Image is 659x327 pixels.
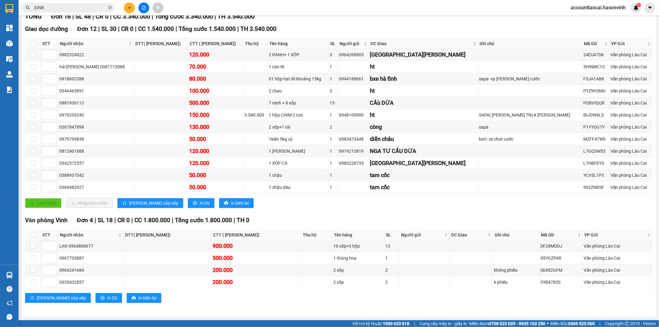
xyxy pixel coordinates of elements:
[479,124,581,130] div: sapa
[330,172,337,179] div: 1
[268,39,329,49] th: Tên hàng
[583,252,653,264] td: Văn phòng Lào Cai
[25,217,68,224] span: Văn phòng Vinh
[330,51,337,58] div: 3
[610,124,651,130] div: Văn phòng Lào Cai
[330,75,337,82] div: 1
[494,279,538,286] div: k phiếu
[108,6,112,9] span: close-circle
[334,255,383,261] div: 1 thùng hoa
[214,13,216,20] span: |
[568,321,595,326] strong: 0369 525 060
[539,240,583,252] td: DF28MDDJ
[189,111,242,119] div: 150.000
[582,97,610,109] td: PDBVIQQR
[540,279,582,286] div: 3YB4783S
[302,230,333,240] th: Thu hộ
[189,147,242,155] div: 120.000
[6,56,13,62] img: warehouse-icon
[478,39,582,49] th: Ghi chú
[129,200,178,206] span: [PERSON_NAME] sắp xếp
[59,51,133,58] div: 0982324022
[550,320,595,327] span: Miền Bắc
[330,112,337,118] div: 1
[117,198,183,208] button: sort-ascending[PERSON_NAME] sắp xếp
[189,87,242,95] div: 100.000
[610,85,653,97] td: Văn phòng Lào Cai
[189,171,242,180] div: 50.000
[59,124,133,130] div: 0367847898
[117,217,130,224] span: CR 0
[5,4,13,13] img: logo-vxr
[370,62,477,71] div: ht
[334,267,383,274] div: 2 xốp
[420,320,468,327] span: Cung cấp máy in - giấy in:
[583,87,608,94] div: PYZ9H3MU
[213,278,300,287] div: 200.000
[330,63,337,70] div: 1
[92,13,94,20] span: |
[26,6,30,10] span: search
[584,40,603,47] span: Mã GD
[25,198,61,208] button: uploadGiao hàng
[582,73,610,85] td: F5JA1AB8
[193,201,197,206] span: printer
[110,13,112,20] span: |
[132,296,136,301] span: printer
[101,25,116,32] span: SL 30
[124,2,135,13] button: plus
[334,279,383,286] div: 2 xốp
[370,111,477,119] div: ht
[59,267,122,274] div: 0964241684
[6,300,12,306] span: notification
[489,321,545,326] strong: 0708 023 035 - 0935 103 250
[339,148,368,155] div: 0919213819
[385,279,398,286] div: 2
[175,25,177,32] span: |
[610,100,651,106] div: Văn phòng Lào Cai
[134,39,188,49] th: DTT( [PERSON_NAME])
[610,157,653,169] td: Văn phòng Lào Cai
[95,13,108,20] span: CR 0
[124,230,212,240] th: DTT( [PERSON_NAME])
[610,184,651,191] div: Văn phòng Lào Cai
[330,184,337,191] div: 1
[188,198,214,208] button: printerIn DS
[638,3,640,7] span: 1
[175,217,232,224] span: Tổng cước 1.800.000
[142,6,146,10] span: file-add
[189,135,242,143] div: 50.000
[240,25,277,32] span: TH 3.540.000
[584,255,651,261] div: Văn phòng Lào Cai
[100,296,105,301] span: printer
[451,231,487,238] span: ĐC Giao
[269,184,327,191] div: 1 chậu dâu
[189,50,242,59] div: 120.000
[127,6,132,10] span: plus
[370,135,477,143] div: diễn châu
[75,13,91,20] span: SL 48
[6,272,13,278] img: warehouse-icon
[152,13,153,20] span: |
[339,136,368,142] div: 0983473448
[269,172,327,179] div: 1 chậu
[138,2,149,13] button: file-add
[41,39,58,49] th: STT
[189,62,242,71] div: 70.000
[334,243,383,249] div: 10 xốp+3 hộp
[540,243,582,249] div: DF28MDDJ
[113,13,150,20] span: CC 3.340.000
[59,184,133,191] div: 0369483327
[108,5,112,11] span: close-circle
[647,5,653,11] span: caret-down
[584,279,651,286] div: Văn phòng Lào Cai
[610,148,651,155] div: Văn phòng Lào Cai
[479,75,581,82] div: sapa- vp [PERSON_NAME] cước
[370,99,477,107] div: CÂù DỪA
[339,51,368,58] div: 0964268905
[330,136,337,142] div: 1
[610,172,651,179] div: Văn phòng Lào Cai
[60,40,127,47] span: Người nhận
[370,74,477,83] div: bxe hà tĩnh
[610,61,653,73] td: Văn phòng Lào Cai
